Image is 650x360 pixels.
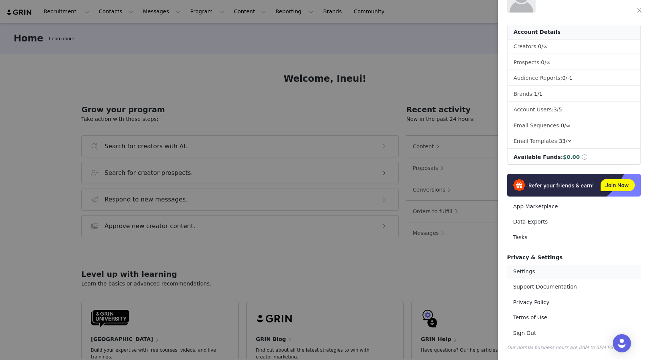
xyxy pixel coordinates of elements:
span: ∞ [546,59,551,65]
span: / [534,91,543,97]
span: ∞ [566,122,571,128]
li: Audience Reports: / [507,71,640,86]
span: -1 [568,75,573,81]
li: Brands: [507,87,640,101]
a: Data Exports [507,215,641,229]
a: App Marketplace [507,200,641,214]
span: 0 [562,75,566,81]
span: 0 [538,43,541,49]
li: Account Users: [507,103,640,117]
div: Open Intercom Messenger [613,334,631,352]
a: Sign Out [507,326,641,340]
li: Email Templates: [507,134,640,149]
a: Privacy Policy [507,295,641,309]
a: Settings [507,265,641,279]
span: $0.00 [563,154,580,160]
div: Account Details [507,25,640,40]
li: Email Sequences: [507,119,640,133]
span: 5 [559,106,562,113]
li: Creators: [507,40,640,54]
span: / [538,43,547,49]
img: Refer & Earn [507,174,641,197]
span: 1 [534,91,537,97]
span: Available Funds: [514,154,563,160]
a: Tasks [507,230,641,244]
span: 33 [559,138,566,144]
span: / [541,59,550,65]
span: 1 [539,91,542,97]
span: Privacy & Settings [507,254,563,260]
span: / [559,138,572,144]
span: 0 [561,122,564,128]
a: Support Documentation [507,280,641,294]
span: / [561,122,570,128]
span: ∞ [543,43,548,49]
li: Prospects: [507,56,640,70]
i: icon: close [636,7,642,13]
span: ∞ [568,138,572,144]
span: / [553,106,562,113]
a: Terms of Use [507,311,641,325]
span: 3 [553,106,557,113]
span: Our normal business hours are 8AM to 5PM PST. [507,345,617,350]
span: 0 [541,59,544,65]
